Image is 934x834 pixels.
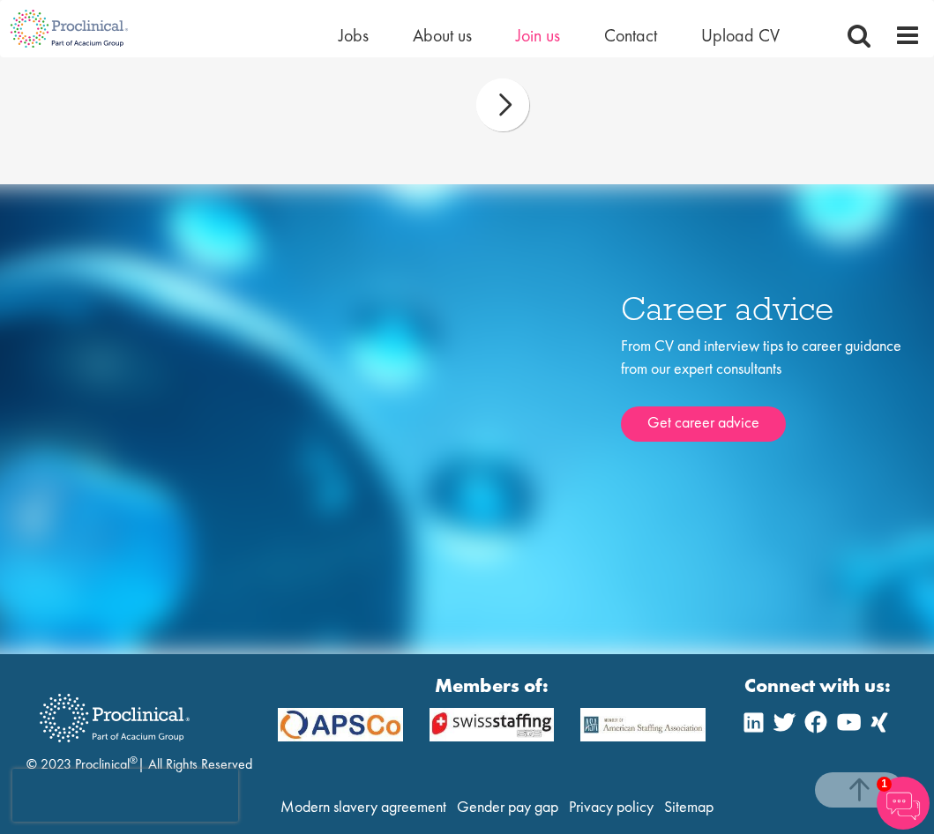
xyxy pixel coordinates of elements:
a: Upload CV [701,24,780,47]
div: next [476,78,529,131]
img: APSCo [416,708,567,741]
span: 1 [877,777,892,792]
img: Chatbot [877,777,930,830]
img: APSCo [265,708,415,741]
sup: ® [130,753,138,767]
a: Gender pay gap [457,796,558,816]
strong: Members of: [278,672,706,699]
div: From CV and interview tips to career guidance from our expert consultants [621,334,921,441]
a: Contact [604,24,657,47]
a: Join us [516,24,560,47]
a: Privacy policy [569,796,654,816]
a: Modern slavery agreement [280,796,446,816]
img: APSCo [567,708,718,741]
strong: Connect with us: [744,672,894,699]
iframe: reCAPTCHA [12,769,238,822]
div: © 2023 Proclinical | All Rights Reserved [26,681,252,775]
img: Proclinical Recruitment [26,681,203,755]
a: Jobs [339,24,369,47]
a: Get career advice [621,406,786,442]
a: Sitemap [664,796,714,816]
h3: Career advice [621,292,921,326]
a: About us [413,24,472,47]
